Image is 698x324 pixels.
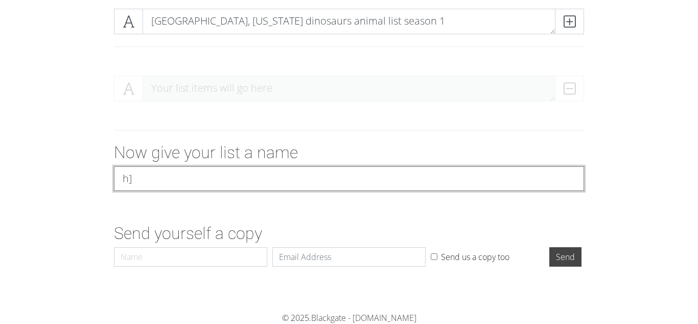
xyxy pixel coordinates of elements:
input: Name [114,247,267,267]
h2: Send yourself a copy [114,224,584,243]
input: Email Address [272,247,426,267]
input: Send [549,247,581,267]
div: © 2025. [65,312,633,324]
a: Blackgate - [DOMAIN_NAME] [311,312,416,323]
label: Send us a copy too [441,251,509,263]
input: My amazing list... [114,166,584,191]
h2: Now give your list a name [114,143,584,162]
